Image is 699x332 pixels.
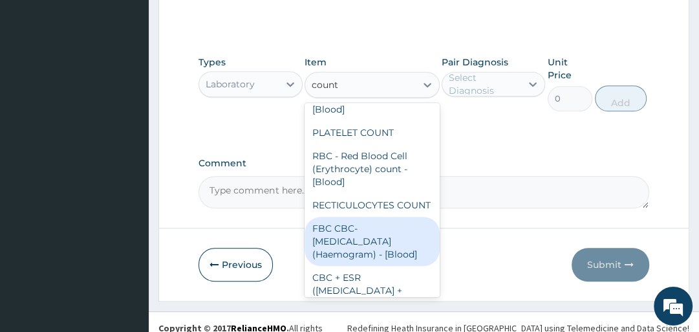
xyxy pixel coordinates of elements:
label: Types [199,57,226,68]
label: Comment [199,158,649,169]
button: Previous [199,248,273,282]
button: Add [595,85,647,111]
label: Item [305,56,327,69]
div: CBC + ESR ([MEDICAL_DATA] + [MEDICAL_DATA] [305,266,440,315]
div: Minimize live chat window [212,6,243,38]
div: RBC - Red Blood Cell (Erythrocyte) count - [Blood] [305,144,440,194]
div: FBC CBC-[MEDICAL_DATA] (Haemogram) - [Blood] [305,217,440,266]
div: Laboratory [206,78,255,91]
div: PLATELET COUNT [305,121,440,144]
label: Pair Diagnosis [442,56,508,69]
button: Submit [572,248,649,282]
textarea: Type your message and hit 'Enter' [6,206,246,252]
div: RECTICULOCYTES COUNT [305,194,440,217]
div: Select Diagnosis [449,71,520,97]
label: Unit Price [548,56,593,82]
span: We're online! [75,89,178,220]
div: Chat with us now [67,72,217,89]
img: d_794563401_company_1708531726252_794563401 [24,65,52,97]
